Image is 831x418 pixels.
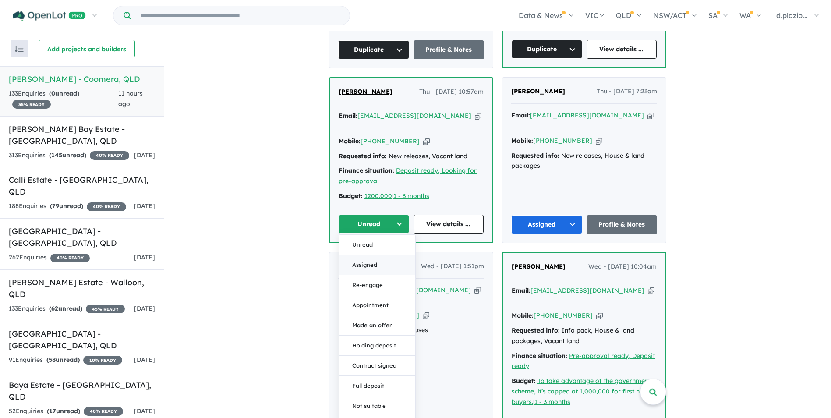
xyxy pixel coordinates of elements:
div: 133 Enquir ies [9,89,118,110]
button: Duplicate [512,40,582,59]
strong: ( unread) [49,89,79,97]
strong: Email: [339,112,357,120]
span: 45 % READY [86,305,125,313]
u: 1 - 3 months [534,398,570,406]
button: Assigned [339,255,415,275]
span: [DATE] [134,407,155,415]
a: [PHONE_NUMBER] [361,137,420,145]
strong: Finance situation: [339,166,394,174]
button: Holding deposit [339,336,415,356]
button: Unread [339,235,415,255]
a: [PERSON_NAME] [512,262,566,272]
img: sort.svg [15,46,24,52]
div: New releases, House & land packages [511,151,657,172]
span: Wed - [DATE] 10:04am [588,262,657,272]
h5: [PERSON_NAME] Estate - Walloon , QLD [9,276,155,300]
button: Re-engage [339,275,415,295]
span: [DATE] [134,356,155,364]
h5: Calli Estate - [GEOGRAPHIC_DATA] , QLD [9,174,155,198]
a: To take advantage of the government scheme, it’s capped at 1,000,000 for first home buyers. [512,377,653,406]
a: 1200.000 [364,192,392,200]
div: | [339,191,484,202]
button: Made an offer [339,315,415,336]
button: Unread [339,215,409,234]
div: Info pack, House & land packages, Vacant land [512,326,657,347]
button: Not suitable [339,396,415,416]
strong: ( unread) [49,151,86,159]
button: Add projects and builders [39,40,135,57]
div: New releases, Vacant land [339,151,484,162]
strong: Email: [512,287,530,294]
a: 1 - 3 months [393,192,429,200]
a: Profile & Notes [414,40,484,59]
span: 145 [51,151,62,159]
strong: Email: [338,286,357,294]
a: [PHONE_NUMBER] [534,312,593,319]
span: Thu - [DATE] 10:57am [419,87,484,97]
button: Copy [647,111,654,120]
strong: Mobile: [511,137,533,145]
img: Openlot PRO Logo White [13,11,86,21]
button: Copy [596,136,602,145]
button: Copy [474,286,481,295]
strong: Mobile: [512,312,534,319]
span: 79 [52,202,59,210]
strong: ( unread) [50,202,83,210]
span: 40 % READY [84,407,123,416]
a: [PERSON_NAME] [511,86,565,97]
span: [DATE] [134,253,155,261]
span: [PERSON_NAME] [338,262,392,270]
div: 188 Enquir ies [9,201,126,212]
a: View details ... [414,215,484,234]
strong: Mobile: [338,311,360,319]
span: 10 % READY [83,356,122,365]
span: 35 % READY [12,100,51,109]
a: Profile & Notes [587,215,658,234]
a: [PHONE_NUMBER] [533,137,592,145]
strong: Finance situation: [512,352,567,360]
strong: Mobile: [339,137,361,145]
h5: Baya Estate - [GEOGRAPHIC_DATA] , QLD [9,379,155,403]
h5: [PERSON_NAME] - Coomera , QLD [9,73,155,85]
a: Pre-approval ready, Deposit ready [512,352,655,370]
div: 91 Enquir ies [9,355,122,365]
a: [EMAIL_ADDRESS][DOMAIN_NAME] [530,287,644,294]
h5: [GEOGRAPHIC_DATA] - [GEOGRAPHIC_DATA] , QLD [9,225,155,249]
span: [PERSON_NAME] [339,88,393,96]
div: New releases [338,325,484,336]
button: Copy [423,311,429,320]
span: d.plazib... [776,11,808,20]
span: 40 % READY [90,151,129,160]
div: | [512,376,657,407]
strong: ( unread) [49,305,82,312]
button: Contract signed [339,356,415,376]
div: 52 Enquir ies [9,406,123,417]
span: 40 % READY [87,202,126,211]
strong: Requested info: [511,152,559,159]
span: [DATE] [134,151,155,159]
h5: [PERSON_NAME] Bay Estate - [GEOGRAPHIC_DATA] , QLD [9,123,155,147]
span: 11 hours ago [118,89,143,108]
span: 40 % READY [50,254,90,262]
button: Copy [596,311,603,320]
span: [DATE] [134,202,155,210]
span: 0 [51,89,55,97]
strong: Requested info: [338,326,386,334]
span: Thu - [DATE] 7:23am [597,86,657,97]
a: Deposit ready, Looking for pre-approval [339,166,477,185]
div: 133 Enquir ies [9,304,125,314]
a: [PERSON_NAME] [338,261,392,272]
button: Copy [475,111,481,120]
button: Assigned [511,215,582,234]
button: Copy [423,137,430,146]
button: Copy [648,286,654,295]
strong: Budget: [512,377,536,385]
span: [PERSON_NAME] [511,87,565,95]
span: [DATE] [134,305,155,312]
button: Appointment [339,295,415,315]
